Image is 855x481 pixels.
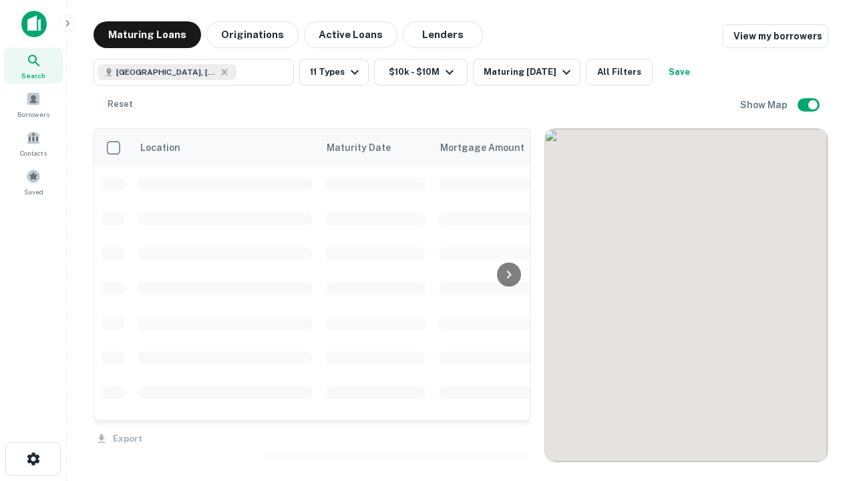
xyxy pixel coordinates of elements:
[788,331,855,395] iframe: Chat Widget
[4,164,63,200] a: Saved
[304,21,397,48] button: Active Loans
[4,47,63,84] a: Search
[94,21,201,48] button: Maturing Loans
[327,140,408,156] span: Maturity Date
[299,59,369,86] button: 11 Types
[440,140,542,156] span: Mortgage Amount
[473,59,580,86] button: Maturing [DATE]
[21,11,47,37] img: capitalize-icon.png
[17,109,49,120] span: Borrowers
[140,140,180,156] span: Location
[4,86,63,122] a: Borrowers
[206,21,299,48] button: Originations
[21,70,45,81] span: Search
[484,64,574,80] div: Maturing [DATE]
[24,186,43,197] span: Saved
[374,59,468,86] button: $10k - $10M
[319,129,432,166] th: Maturity Date
[4,125,63,161] a: Contacts
[403,21,483,48] button: Lenders
[586,59,653,86] button: All Filters
[658,59,701,86] button: Save your search to get updates of matches that match your search criteria.
[20,148,47,158] span: Contacts
[545,129,828,462] div: 0 0
[132,129,319,166] th: Location
[740,98,790,112] h6: Show Map
[723,24,828,48] a: View my borrowers
[99,91,142,118] button: Reset
[116,66,216,78] span: [GEOGRAPHIC_DATA], [GEOGRAPHIC_DATA]
[432,129,579,166] th: Mortgage Amount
